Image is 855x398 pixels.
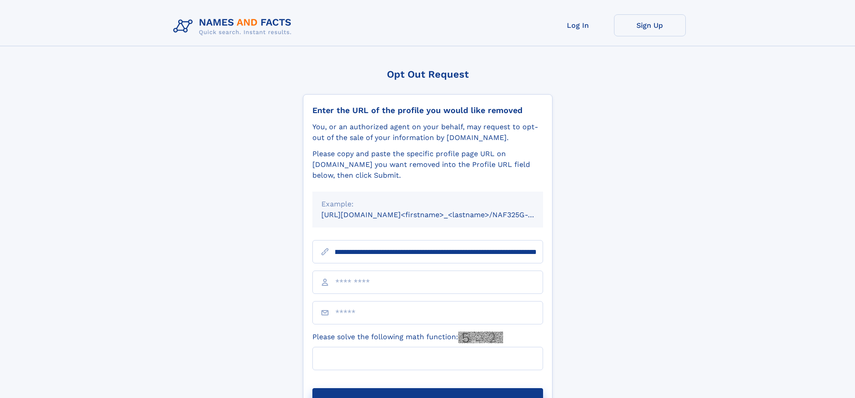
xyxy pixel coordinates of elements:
[542,14,614,36] a: Log In
[312,149,543,181] div: Please copy and paste the specific profile page URL on [DOMAIN_NAME] you want removed into the Pr...
[303,69,552,80] div: Opt Out Request
[614,14,686,36] a: Sign Up
[312,332,503,343] label: Please solve the following math function:
[321,210,560,219] small: [URL][DOMAIN_NAME]<firstname>_<lastname>/NAF325G-xxxxxxxx
[321,199,534,210] div: Example:
[312,105,543,115] div: Enter the URL of the profile you would like removed
[170,14,299,39] img: Logo Names and Facts
[312,122,543,143] div: You, or an authorized agent on your behalf, may request to opt-out of the sale of your informatio...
